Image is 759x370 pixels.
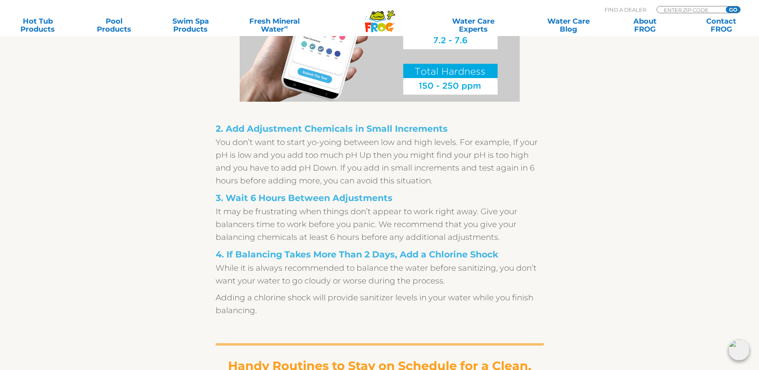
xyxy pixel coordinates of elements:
[216,136,544,187] p: You don’t want to start yo-yoing between low and high levels. For example, If your pH is low and ...
[663,6,717,13] input: Zip Code Form
[539,17,598,33] a: Water CareBlog
[216,291,544,317] p: Adding a chlorine shock will provide sanitizer levels in your water while you finish balancing.
[284,24,288,30] sup: ∞
[216,123,448,134] strong: 2. Add Adjustment Chemicals in Small Increments
[216,249,498,260] strong: 4. If Balancing Takes More Than 2 Days, Add a Chlorine Shock
[161,17,220,33] a: Swim SpaProducts
[84,17,144,33] a: PoolProducts
[726,6,740,13] input: GO
[605,6,646,13] p: Find A Dealer
[729,340,749,360] img: openIcon
[425,17,522,33] a: Water CareExperts
[237,17,312,33] a: Fresh MineralWater∞
[615,17,675,33] a: AboutFROG
[216,261,544,287] p: While it is always recommended to balance the water before sanitizing, you don’t want your water ...
[216,205,544,243] p: It may be frustrating when things don’t appear to work right away. Give your balancers time to wo...
[691,17,751,33] a: ContactFROG
[216,193,393,203] strong: 3. Wait 6 Hours Between Adjustments
[8,17,68,33] a: Hot TubProducts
